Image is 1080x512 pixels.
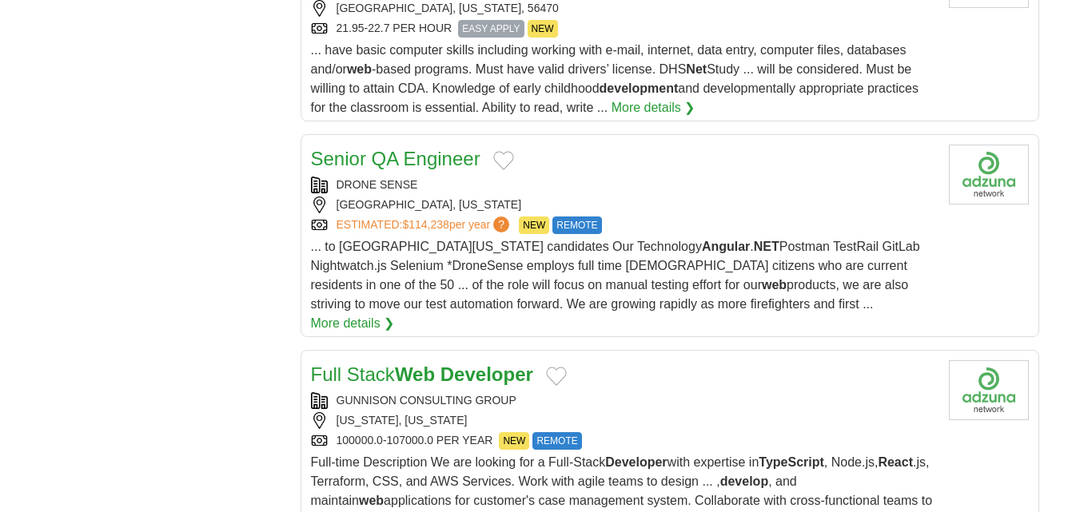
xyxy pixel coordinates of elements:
span: REMOTE [552,216,601,234]
strong: NET [754,240,779,253]
strong: Angular [702,240,750,253]
strong: React [878,455,913,469]
span: ... to [GEOGRAPHIC_DATA][US_STATE] candidates Our Technology . Postman TestRail GitLab Nightwatch... [311,240,920,311]
div: 100000.0-107000.0 PER YEAR [311,432,936,450]
button: Add to favorite jobs [493,151,514,170]
span: REMOTE [532,432,581,450]
img: Company logo [949,145,1029,204]
div: 21.95-22.7 PER HOUR [311,20,936,38]
strong: development [600,81,679,95]
span: NEW [528,20,558,38]
a: ESTIMATED:$114,238per year? [337,216,513,234]
strong: develop [720,474,768,488]
strong: Web [395,363,435,385]
a: Full StackWeb Developer [311,363,533,385]
span: ... have basic computer skills including working with e-mail, internet, data entry, computer file... [311,43,919,114]
strong: Developer [440,363,533,385]
span: NEW [499,432,529,450]
a: Senior QA Engineer [311,148,480,169]
a: More details ❯ [612,98,695,117]
button: Add to favorite jobs [546,367,567,386]
span: NEW [519,216,549,234]
strong: Net [686,62,707,76]
strong: Developer [605,455,667,469]
a: More details ❯ [311,314,395,333]
strong: TypeScript [759,455,824,469]
strong: web [359,494,384,507]
div: DRONE SENSE [311,177,936,193]
img: Gunnison Consulting Group logo [949,360,1029,420]
a: GUNNISON CONSULTING GROUP [337,394,516,407]
strong: web [347,62,372,76]
span: ? [493,216,509,232]
div: [US_STATE], [US_STATE] [311,412,936,429]
div: [GEOGRAPHIC_DATA], [US_STATE] [311,196,936,213]
strong: web [762,278,787,292]
span: $114,238 [402,218,448,231]
span: EASY APPLY [458,20,524,38]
